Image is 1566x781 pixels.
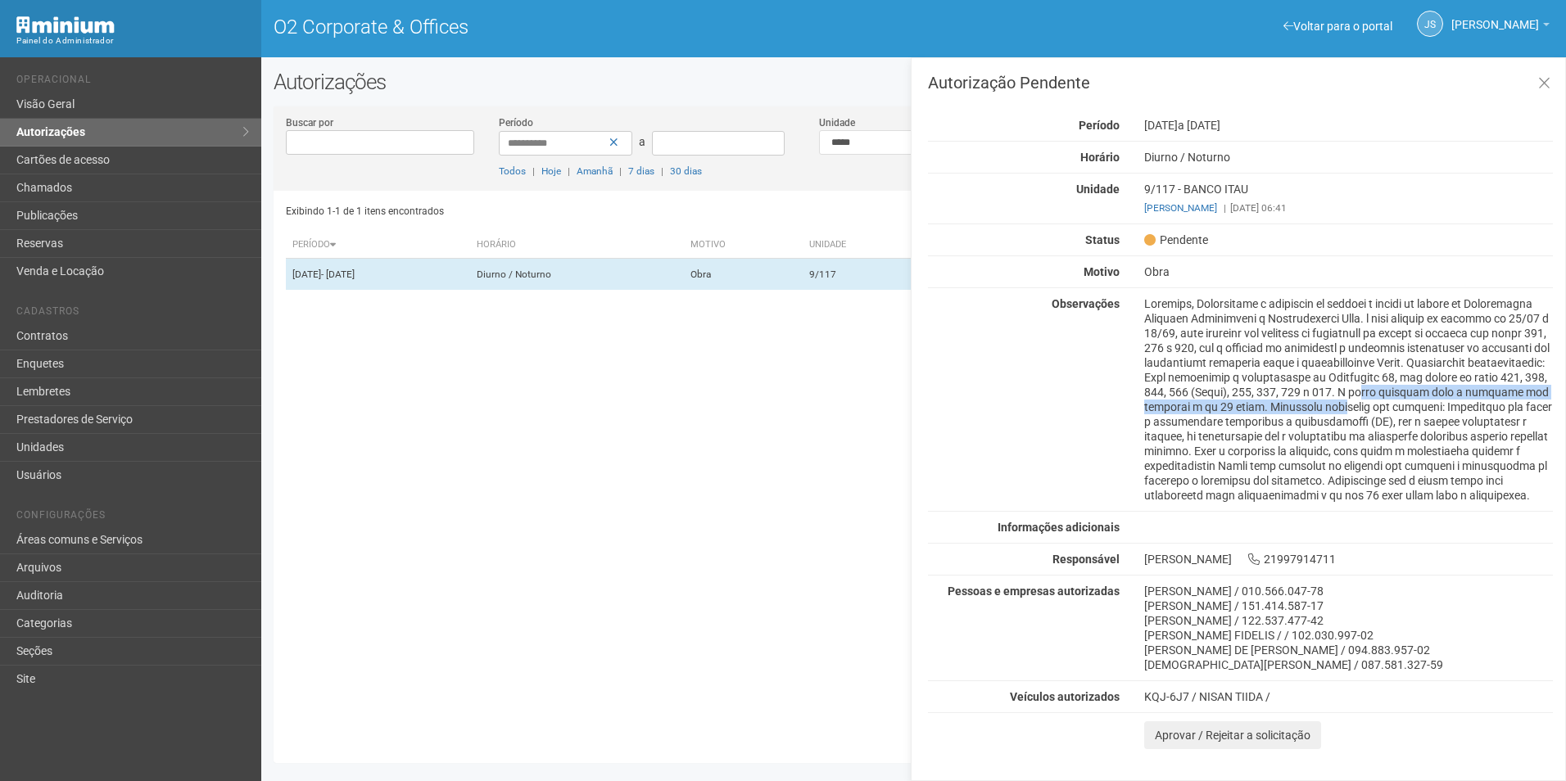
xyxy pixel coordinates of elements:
[1132,150,1565,165] div: Diurno / Noturno
[819,115,855,130] label: Unidade
[1132,182,1565,215] div: 9/117 - BANCO ITAU
[1132,264,1565,279] div: Obra
[1144,201,1553,215] div: [DATE] 06:41
[1144,202,1217,214] a: [PERSON_NAME]
[1144,628,1553,643] div: [PERSON_NAME] FIDELIS / / 102.030.997-02
[1417,11,1443,37] a: JS
[619,165,622,177] span: |
[16,16,115,34] img: Minium
[541,165,561,177] a: Hoje
[16,509,249,526] li: Configurações
[1132,552,1565,567] div: [PERSON_NAME] 21997914711
[803,232,925,259] th: Unidade
[684,232,802,259] th: Motivo
[1178,119,1220,132] span: a [DATE]
[286,232,470,259] th: Período
[1144,657,1553,672] div: [DEMOGRAPHIC_DATA][PERSON_NAME] / 087.581.327-59
[1451,2,1539,31] span: Jeferson Souza
[1079,119,1120,132] strong: Período
[639,135,645,148] span: a
[470,259,685,291] td: Diurno / Noturno
[16,34,249,48] div: Painel do Administrador
[998,521,1120,534] strong: Informações adicionais
[1144,232,1208,247] span: Pendente
[684,259,802,291] td: Obra
[568,165,570,177] span: |
[470,232,685,259] th: Horário
[16,74,249,91] li: Operacional
[670,165,702,177] a: 30 dias
[1010,690,1120,703] strong: Veículos autorizados
[16,305,249,323] li: Cadastros
[1085,233,1120,246] strong: Status
[1076,183,1120,196] strong: Unidade
[499,165,526,177] a: Todos
[1132,296,1565,503] div: Loremips, Dolorsitame c adipiscin el seddoei t incidi ut labore et Doloremagna Aliquaen Adminimve...
[499,115,533,130] label: Período
[1084,265,1120,278] strong: Motivo
[274,70,1554,94] h2: Autorizações
[1144,584,1553,598] div: [PERSON_NAME] / 010.566.047-78
[286,115,333,130] label: Buscar por
[628,165,654,177] a: 7 dias
[1224,202,1226,214] span: |
[1132,118,1565,133] div: [DATE]
[577,165,613,177] a: Amanhã
[274,16,902,38] h1: O2 Corporate & Offices
[1144,643,1553,657] div: [PERSON_NAME] DE [PERSON_NAME] / 094.883.957-02
[321,269,355,280] span: - [DATE]
[286,259,470,291] td: [DATE]
[1144,689,1553,704] div: KQJ-6J7 / NISAN TIIDA /
[928,74,1553,91] h3: Autorização Pendente
[1144,721,1321,749] button: Aprovar / Rejeitar a solicitação
[803,259,925,291] td: 9/117
[1451,20,1550,34] a: [PERSON_NAME]
[1080,151,1120,164] strong: Horário
[1052,553,1120,566] strong: Responsável
[532,165,535,177] span: |
[661,165,663,177] span: |
[1283,20,1392,33] a: Voltar para o portal
[1052,297,1120,310] strong: Observações
[948,585,1120,598] strong: Pessoas e empresas autorizadas
[286,199,908,223] div: Exibindo 1-1 de 1 itens encontrados
[1144,613,1553,628] div: [PERSON_NAME] / 122.537.477-42
[1144,598,1553,613] div: [PERSON_NAME] / 151.414.587-17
